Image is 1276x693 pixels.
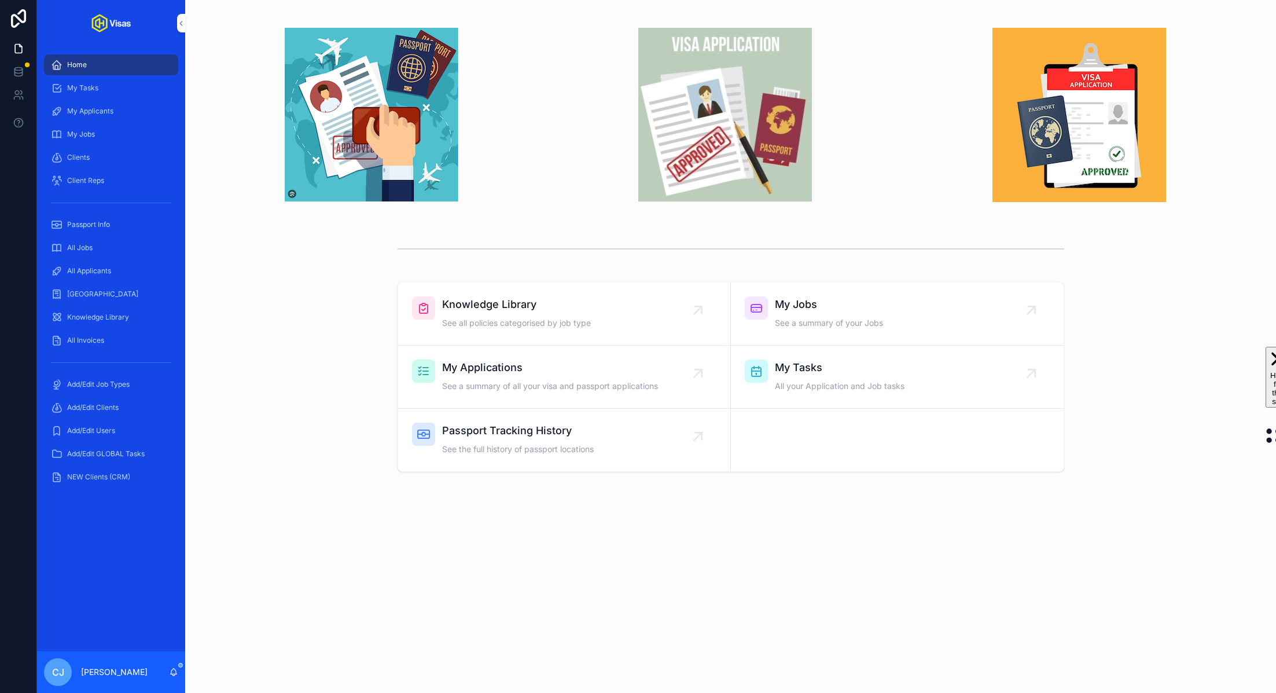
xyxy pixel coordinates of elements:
span: [GEOGRAPHIC_DATA] [67,289,138,299]
img: App logo [91,14,131,32]
a: [GEOGRAPHIC_DATA] [44,284,178,305]
a: NEW Clients (CRM) [44,467,178,487]
a: All Applicants [44,261,178,281]
a: Knowledge LibrarySee all policies categorised by job type [398,283,731,346]
span: Client Reps [67,176,104,185]
a: All Invoices [44,330,178,351]
span: Clients [67,153,90,162]
span: Home [67,60,87,69]
a: Clients [44,147,178,168]
span: Knowledge Library [67,313,129,322]
img: 23834-_img3.png [992,28,1166,202]
span: My Tasks [775,360,904,376]
img: 23832-_img1.png [285,28,458,201]
img: 23833-_img2.jpg [638,28,812,201]
span: Add/Edit Clients [67,403,119,412]
a: My ApplicationsSee a summary of all your visa and passport applications [398,346,731,409]
a: My Applicants [44,101,178,122]
span: NEW Clients (CRM) [67,472,130,482]
span: Add/Edit GLOBAL Tasks [67,449,145,459]
span: See all policies categorised by job type [442,317,591,329]
span: Passport Info [67,220,110,229]
p: [PERSON_NAME] [81,666,148,678]
span: All Jobs [67,243,93,252]
a: Add/Edit Job Types [44,374,178,395]
span: Add/Edit Users [67,426,115,435]
a: Passport Tracking HistorySee the full history of passport locations [398,409,731,471]
span: See a summary of all your visa and passport applications [442,380,658,392]
a: All Jobs [44,237,178,258]
div: scrollable content [37,46,185,503]
a: Add/Edit GLOBAL Tasks [44,443,178,464]
span: My Applicants [67,107,113,116]
span: All Applicants [67,266,111,276]
a: Knowledge Library [44,307,178,328]
span: CJ [52,665,64,679]
a: My Tasks [44,78,178,98]
a: Add/Edit Users [44,420,178,441]
span: Add/Edit Job Types [67,380,130,389]
span: See a summary of your Jobs [775,317,883,329]
span: Passport Tracking History [442,423,594,439]
a: My TasksAll your Application and Job tasks [731,346,1064,409]
a: My Jobs [44,124,178,145]
span: My Tasks [67,83,98,93]
a: Home [44,54,178,75]
span: My Applications [442,360,658,376]
span: All your Application and Job tasks [775,380,904,392]
a: My JobsSee a summary of your Jobs [731,283,1064,346]
span: My Jobs [775,296,883,313]
span: See the full history of passport locations [442,443,594,455]
span: Knowledge Library [442,296,591,313]
a: Add/Edit Clients [44,397,178,418]
span: All Invoices [67,336,104,345]
a: Client Reps [44,170,178,191]
a: Passport Info [44,214,178,235]
span: My Jobs [67,130,95,139]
